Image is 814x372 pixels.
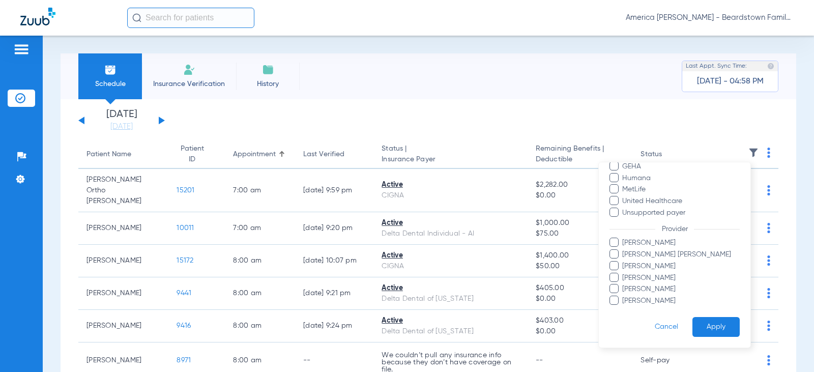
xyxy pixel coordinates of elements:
span: [PERSON_NAME] [622,238,740,248]
span: Provider [655,225,694,233]
span: United Healthcare [622,196,740,207]
span: [PERSON_NAME] [PERSON_NAME] [622,249,740,260]
span: Unsupported payer [622,208,740,218]
span: [PERSON_NAME] [622,273,740,283]
span: MetLife [622,184,740,195]
span: GEHA [622,161,740,172]
span: [PERSON_NAME] [622,261,740,272]
span: [PERSON_NAME] [622,284,740,295]
span: Humana [622,173,740,184]
button: Apply [692,317,740,337]
span: [PERSON_NAME] [622,296,740,306]
button: Cancel [641,317,692,337]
